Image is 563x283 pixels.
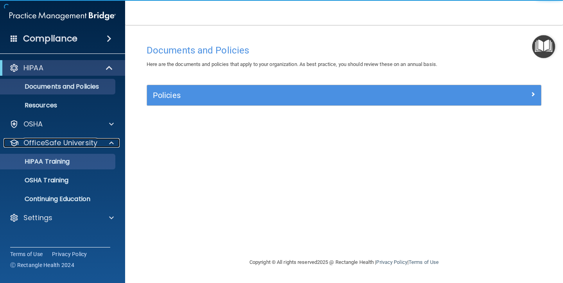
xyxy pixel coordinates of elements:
p: OfficeSafe University [23,138,97,148]
p: Documents and Policies [5,83,112,91]
p: HIPAA [23,63,43,73]
a: Terms of Use [409,259,439,265]
a: HIPAA [9,63,113,73]
p: Continuing Education [5,195,112,203]
a: Privacy Policy [52,250,87,258]
div: Copyright © All rights reserved 2025 @ Rectangle Health | | [201,250,487,275]
a: OfficeSafe University [9,138,114,148]
a: Terms of Use [10,250,43,258]
p: OSHA Training [5,176,68,184]
button: Open Resource Center [532,35,555,58]
a: Settings [9,213,114,222]
a: OSHA [9,119,114,129]
h4: Documents and Policies [147,45,541,55]
p: Settings [23,213,52,222]
span: Here are the documents and policies that apply to your organization. As best practice, you should... [147,61,437,67]
h5: Policies [153,91,437,100]
p: Resources [5,101,112,109]
iframe: Drift Widget Chat Controller [428,233,554,265]
a: Policies [153,89,535,101]
span: Ⓒ Rectangle Health 2024 [10,261,74,269]
a: Privacy Policy [376,259,407,265]
h4: Compliance [23,33,77,44]
p: OSHA [23,119,43,129]
img: PMB logo [9,8,116,24]
p: HIPAA Training [5,158,70,166]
